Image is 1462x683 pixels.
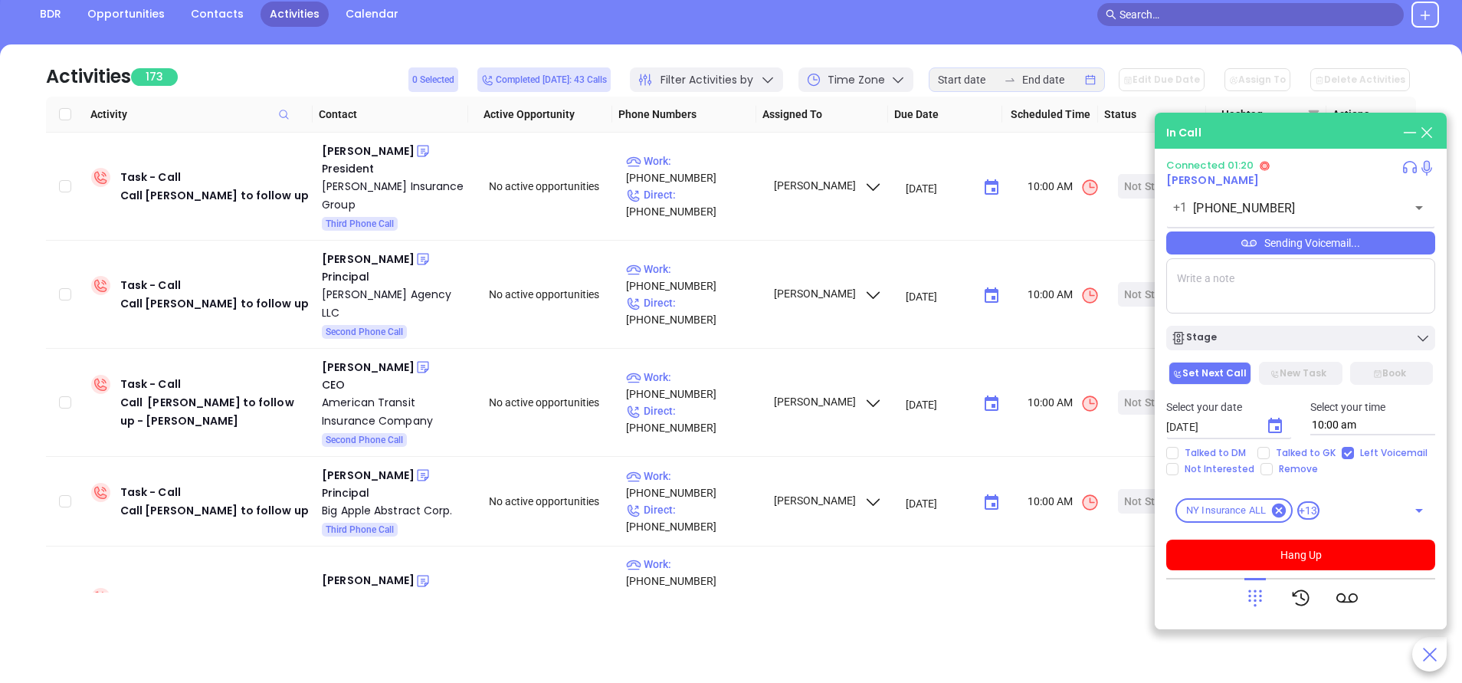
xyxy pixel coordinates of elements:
div: [PERSON_NAME] [322,571,415,589]
span: Direct : [626,297,676,309]
span: Activity [90,106,306,123]
span: Direct : [626,592,676,604]
div: Call [PERSON_NAME] to follow up - [PERSON_NAME] [120,393,310,430]
button: Choose date, selected date is Sep 22, 2025 [976,172,1007,203]
p: [PHONE_NUMBER] [626,468,759,501]
div: President [322,160,467,177]
span: 0 Selected [412,71,454,88]
p: Select your time [1310,399,1436,415]
button: Choose date, selected date is Sep 22, 2025 [976,593,1007,623]
button: Choose date, selected date is Sep 22, 2025 [976,488,1007,518]
p: +1 [1173,199,1187,217]
div: No active opportunities [489,178,613,195]
button: Book [1350,362,1433,385]
span: Work : [626,371,671,383]
div: Call [PERSON_NAME] to follow up [120,294,309,313]
span: Talked to GK [1270,447,1342,459]
input: Enter phone number or name [1193,199,1385,217]
div: CEO [322,376,467,393]
div: Sending Voicemail... [1166,231,1435,254]
div: Not Started [1124,174,1181,199]
div: Activities [46,63,131,90]
div: [PERSON_NAME] [322,358,415,376]
span: Time Zone [828,72,885,88]
th: Due Date [888,97,1002,133]
th: Phone Numbers [612,97,756,133]
a: BDR [31,2,70,27]
p: [PHONE_NUMBER] [626,261,759,294]
button: Open [1408,500,1430,521]
div: Task - Call [120,276,309,313]
span: Work : [626,263,671,275]
span: [PERSON_NAME] [772,287,883,300]
span: NY Insurance ALL [1177,503,1275,518]
button: Open [1408,197,1430,218]
span: Second Phone Call [326,432,403,448]
input: MM/DD/YYYY [1166,419,1254,435]
div: [PERSON_NAME] [322,466,415,484]
span: Third Phone Call [326,215,394,232]
div: NY Insurance ALL [1175,498,1293,523]
span: [PERSON_NAME] [772,179,883,192]
p: [PHONE_NUMBER] [626,153,759,186]
div: Not Started [1124,489,1181,514]
a: [PERSON_NAME] Agency LLC [322,285,467,322]
span: 01:20 [1228,158,1254,172]
li: Previous Page [1150,605,1175,629]
span: 10:00 AM [1028,493,1100,512]
p: [PHONE_NUMBER] [626,589,759,623]
span: Left Voicemail [1354,447,1434,459]
div: Task - Call [120,375,310,430]
span: Direct : [626,405,676,417]
p: [PHONE_NUMBER] [626,186,759,220]
span: Remove [1273,463,1324,475]
p: [PHONE_NUMBER] [626,402,759,436]
span: Second Phone Call [326,323,403,340]
li: Next Page [1303,605,1328,629]
span: Third Phone Call [326,521,394,538]
span: 10:00 AM [1028,286,1100,305]
th: Assigned To [756,97,888,133]
input: Search… [1119,6,1395,23]
input: MM/DD/YYYY [906,180,971,195]
button: Choose date, selected date is Sep 24, 2025 [1260,411,1290,442]
div: No active opportunities [489,493,613,510]
p: [PHONE_NUMBER] [626,556,759,589]
button: Choose date, selected date is Sep 22, 2025 [976,389,1007,419]
span: Work : [626,155,671,167]
span: [PERSON_NAME] [1166,172,1259,188]
span: 10:00 AM [1028,178,1100,197]
div: Task - Call [120,168,309,205]
span: [PERSON_NAME] [772,396,883,408]
span: Connected [1166,158,1224,172]
span: to [1004,74,1016,86]
button: Stage [1166,326,1435,350]
a: Activities [261,2,329,27]
input: MM/DD/YYYY [906,288,971,304]
button: Choose date, selected date is Sep 22, 2025 [976,281,1007,311]
div: Principal [322,484,467,501]
th: Contact [313,97,469,133]
button: Clear [1404,507,1410,514]
span: Completed [DATE]: 43 Calls [481,71,607,88]
div: No active opportunities [489,286,613,303]
p: [PHONE_NUMBER] [626,501,759,535]
a: Big Apple Abstract Corp. [322,501,467,520]
input: Start date [938,71,998,88]
div: In Call [1166,125,1201,141]
button: Delete Activities [1310,68,1410,91]
span: Not Interested [1178,463,1260,475]
div: [PERSON_NAME] [322,142,415,160]
th: Status [1098,97,1206,133]
button: left [1150,605,1175,629]
span: search [1106,9,1116,20]
div: Call [PERSON_NAME] to follow up [120,186,309,205]
div: Senior Vice President [322,589,467,606]
input: End date [1022,71,1082,88]
span: swap-right [1004,74,1016,86]
th: Scheduled Time [1002,97,1098,133]
p: Select your date [1166,399,1292,415]
span: Work : [626,470,671,482]
th: Active Opportunity [468,97,612,133]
